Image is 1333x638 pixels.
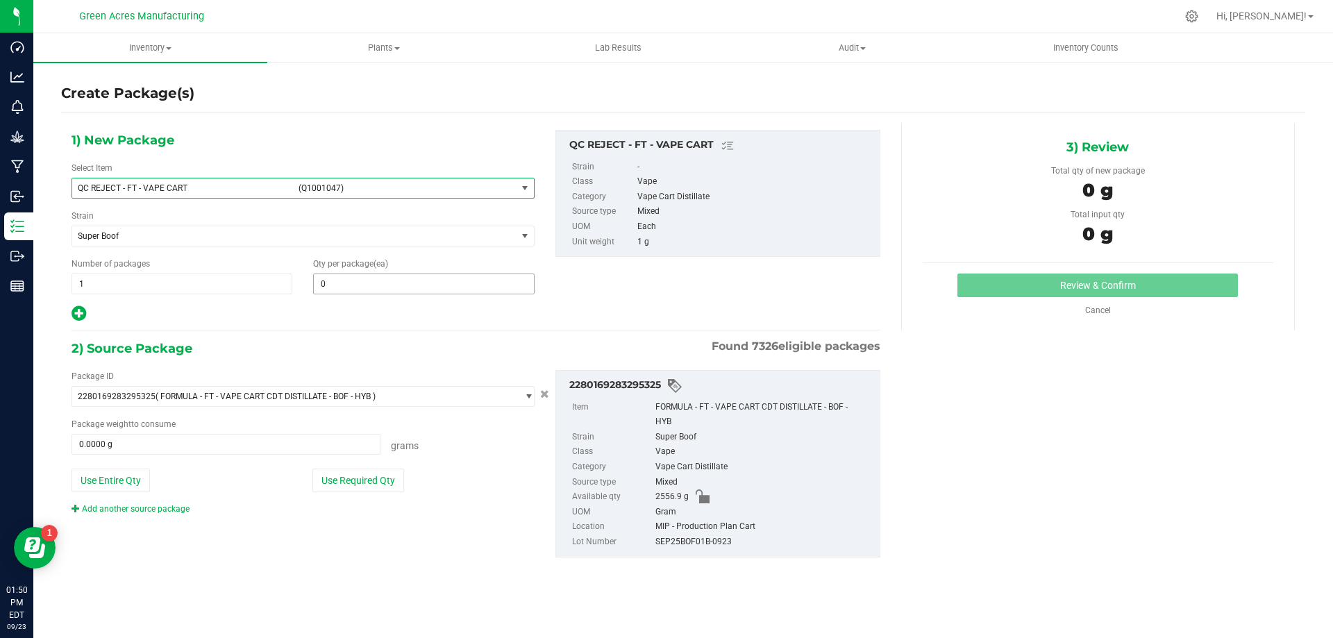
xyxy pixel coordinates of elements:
a: Lab Results [501,33,735,62]
label: Available qty [572,489,653,505]
span: select [517,178,534,198]
label: Location [572,519,653,535]
span: 7326 [752,339,778,353]
inline-svg: Inventory [10,219,24,233]
span: 1) New Package [72,130,174,151]
div: QC REJECT - FT - VAPE CART [569,137,873,154]
input: 1 [72,274,292,294]
label: Select Item [72,162,112,174]
inline-svg: Manufacturing [10,160,24,174]
div: Gram [655,505,873,520]
span: Super Boof [78,231,494,241]
h4: Create Package(s) [61,83,194,103]
div: Each [637,219,872,235]
div: Vape [655,444,873,460]
label: UOM [572,505,653,520]
span: 0 g [1082,179,1113,201]
label: Strain [72,210,94,222]
span: select [517,387,534,406]
p: 01:50 PM EDT [6,584,27,621]
label: Category [572,460,653,475]
span: 0 g [1082,223,1113,245]
a: Inventory Counts [969,33,1203,62]
span: Found eligible packages [712,338,880,355]
inline-svg: Grow [10,130,24,144]
p: 09/23 [6,621,27,632]
span: 2556.9 g [655,489,689,505]
span: weight [106,419,131,429]
label: Strain [572,160,635,175]
div: FORMULA - FT - VAPE CART CDT DISTILLATE - BOF - HYB [655,400,873,430]
inline-svg: Outbound [10,249,24,263]
span: 2) Source Package [72,338,192,359]
span: Inventory [33,42,267,54]
div: Vape [637,174,872,190]
div: - [637,160,872,175]
span: 3) Review [1066,137,1129,158]
span: Green Acres Manufacturing [79,10,204,22]
span: Lab Results [576,42,660,54]
span: Audit [736,42,969,54]
label: Strain [572,430,653,445]
label: Lot Number [572,535,653,550]
span: Inventory Counts [1034,42,1137,54]
iframe: Resource center [14,527,56,569]
span: (Q1001047) [299,183,511,193]
span: Hi, [PERSON_NAME]! [1216,10,1307,22]
a: Audit [735,33,969,62]
div: Super Boof [655,430,873,445]
span: Add new output [72,312,86,321]
span: Qty per package [313,259,388,269]
a: Add another source package [72,504,190,514]
label: UOM [572,219,635,235]
label: Class [572,444,653,460]
label: Item [572,400,653,430]
a: Inventory [33,33,267,62]
span: Grams [391,440,419,451]
span: (ea) [374,259,388,269]
label: Class [572,174,635,190]
div: Vape Cart Distillate [655,460,873,475]
iframe: Resource center unread badge [41,525,58,542]
div: 2280169283295325 [569,378,873,394]
label: Source type [572,475,653,490]
a: Plants [267,33,501,62]
label: Category [572,190,635,205]
span: Total qty of new package [1051,166,1145,176]
div: Vape Cart Distillate [637,190,872,205]
a: Cancel [1085,305,1111,315]
inline-svg: Monitoring [10,100,24,114]
div: Manage settings [1183,10,1200,23]
inline-svg: Reports [10,279,24,293]
span: Plants [268,42,501,54]
span: select [517,226,534,246]
span: Package ID [72,371,114,381]
button: Use Required Qty [312,469,404,492]
button: Use Entire Qty [72,469,150,492]
span: 2280169283295325 [78,392,156,401]
input: 0 [314,274,533,294]
span: QC REJECT - FT - VAPE CART [78,183,290,193]
div: SEP25BOF01B-0923 [655,535,873,550]
button: Review & Confirm [957,274,1238,297]
div: MIP - Production Plan Cart [655,519,873,535]
span: ( FORMULA - FT - VAPE CART CDT DISTILLATE - BOF - HYB ) [156,392,376,401]
inline-svg: Dashboard [10,40,24,54]
inline-svg: Analytics [10,70,24,84]
span: Total input qty [1071,210,1125,219]
div: Mixed [655,475,873,490]
inline-svg: Inbound [10,190,24,203]
span: Package to consume [72,419,176,429]
button: Cancel button [536,385,553,405]
label: Unit weight [572,235,635,250]
input: 0.0000 g [72,435,380,454]
label: Source type [572,204,635,219]
div: Mixed [637,204,872,219]
div: 1 g [637,235,872,250]
span: Number of packages [72,259,150,269]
